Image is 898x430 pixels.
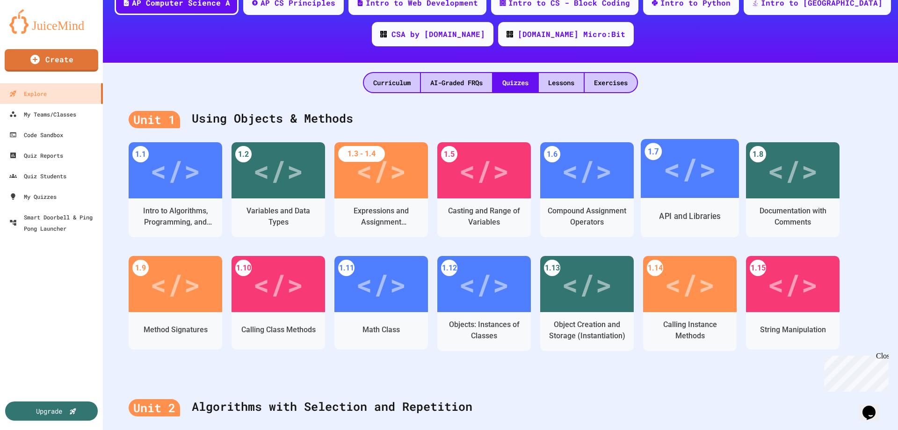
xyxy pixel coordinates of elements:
div: 1.9 [132,260,149,276]
div: Method Signatures [144,324,208,335]
div: </> [663,146,716,191]
div: Quiz Reports [9,150,63,161]
div: </> [150,263,201,305]
div: 1.7 [645,143,662,160]
div: 1.6 [544,146,560,162]
div: API and Libraries [659,211,720,222]
div: Code Sandbox [9,129,63,140]
div: </> [562,149,612,191]
div: CSA by [DOMAIN_NAME] [391,29,485,40]
div: Upgrade [36,406,62,416]
div: 1.8 [750,146,766,162]
div: Lessons [539,73,584,92]
div: Casting and Range of Variables [444,205,524,228]
img: CODE_logo_RGB.png [507,31,513,37]
div: Unit 2 [129,399,180,417]
div: </> [768,263,818,305]
div: </> [562,263,612,305]
div: </> [253,263,304,305]
div: </> [459,263,509,305]
div: 1.11 [338,260,355,276]
div: My Quizzes [9,191,57,202]
div: </> [356,263,406,305]
div: Compound Assignment Operators [547,205,627,228]
div: 1.5 [441,146,457,162]
div: Curriculum [364,73,420,92]
div: String Manipulation [760,324,826,335]
a: Create [5,49,98,72]
div: Quiz Students [9,170,66,182]
div: Variables and Data Types [239,205,318,228]
div: [DOMAIN_NAME] Micro:Bit [518,29,625,40]
div: Quizzes [493,73,538,92]
div: Unit 1 [129,111,180,129]
div: 1.2 [235,146,252,162]
div: Calling Class Methods [241,324,316,335]
div: Expressions and Assignment Statements [341,205,421,228]
div: Objects: Instances of Classes [444,319,524,342]
div: </> [150,149,201,191]
div: 1.15 [750,260,766,276]
img: CODE_logo_RGB.png [380,31,387,37]
div: Smart Doorbell & Ping Pong Launcher [9,211,99,234]
div: My Teams/Classes [9,109,76,120]
div: </> [253,149,304,191]
div: AI-Graded FRQs [421,73,492,92]
div: Math Class [362,324,400,335]
div: Algorithms with Selection and Repetition [129,388,872,426]
div: 1.14 [647,260,663,276]
img: logo-orange.svg [9,9,94,34]
div: Object Creation and Storage (Instantiation) [547,319,627,342]
div: Using Objects & Methods [129,100,872,138]
div: Exercises [585,73,637,92]
div: 1.13 [544,260,560,276]
div: 1.12 [441,260,457,276]
iframe: chat widget [820,352,889,392]
div: </> [459,149,509,191]
div: </> [356,149,406,191]
div: Chat with us now!Close [4,4,65,59]
div: Documentation with Comments [753,205,833,228]
iframe: chat widget [859,393,889,421]
div: 1.10 [235,260,252,276]
div: Intro to Algorithms, Programming, and Compilers [136,205,215,228]
div: Explore [9,88,47,99]
div: </> [665,263,715,305]
div: </> [768,149,818,191]
div: Calling Instance Methods [650,319,730,342]
div: 1.3 - 1.4 [338,146,385,162]
div: 1.1 [132,146,149,162]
